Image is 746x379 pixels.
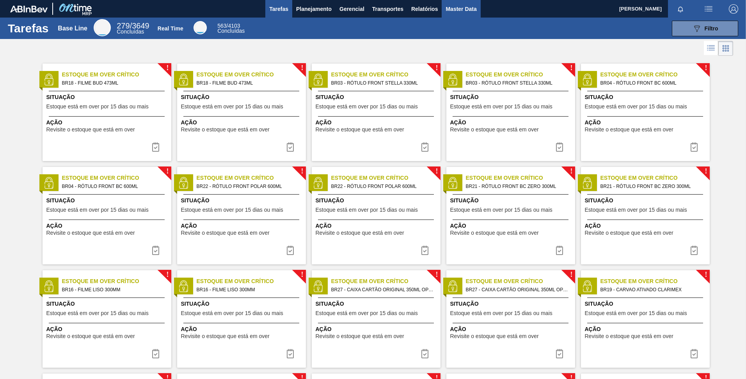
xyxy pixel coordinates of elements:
[416,139,434,155] div: Completar tarefa: 30099161
[435,65,438,71] span: !
[450,300,573,308] span: Situação
[43,177,55,189] img: status
[585,93,708,101] span: Situação
[146,243,165,258] button: icon-task complete
[331,277,440,285] span: Estoque em Over Crítico
[181,300,304,308] span: Situação
[316,300,439,308] span: Situação
[466,182,569,191] span: BR21 - RÓTULO FRONT BC ZERO 300ML
[117,23,149,34] div: Base Line
[555,246,564,255] img: icon-task complete
[600,79,703,87] span: BR04 - RÓTULO FRONT BC 600ML
[450,119,573,127] span: Ação
[331,285,434,294] span: BR27 - CAIXA CARTÃO ORIGINAL 350ML OPEN CORNER
[585,300,708,308] span: Situação
[286,349,295,358] img: icon-task complete
[689,246,699,255] img: icon-task complete
[178,177,189,189] img: status
[197,71,306,79] span: Estoque em Over Crítico
[58,25,87,32] div: Base Line
[685,243,703,258] button: icon-task complete
[62,174,171,182] span: Estoque em Over Crítico
[570,168,572,174] span: !
[704,4,713,14] img: userActions
[286,246,295,255] img: icon-task complete
[46,119,169,127] span: Ação
[181,104,283,110] span: Estoque está em over por 15 dias ou mais
[416,346,434,361] button: icon-task complete
[372,4,403,14] span: Transportes
[600,182,703,191] span: BR21 - RÓTULO FRONT BC ZERO 300ML
[117,21,149,30] span: / 3649
[729,4,738,14] img: Logout
[685,346,703,361] button: icon-task complete
[46,127,135,133] span: Revisite o estoque que está em over
[151,142,160,152] img: icon-task complete
[600,277,710,285] span: Estoque em Over Crítico
[281,243,300,258] div: Completar tarefa: 30099163
[8,24,49,33] h1: Tarefas
[181,333,270,339] span: Revisite o estoque que está em over
[705,65,707,71] span: !
[416,243,434,258] div: Completar tarefa: 30099163
[450,197,573,205] span: Situação
[194,21,207,34] div: Real Time
[316,230,404,236] span: Revisite o estoque que está em over
[46,333,135,339] span: Revisite o estoque que está em over
[450,310,552,316] span: Estoque está em over por 15 dias ou mais
[550,139,569,155] button: icon-task complete
[581,280,593,292] img: status
[550,346,569,361] button: icon-task complete
[331,71,440,79] span: Estoque em Over Crítico
[585,222,708,230] span: Ação
[46,230,135,236] span: Revisite o estoque que está em over
[585,325,708,333] span: Ação
[43,280,55,292] img: status
[312,177,324,189] img: status
[301,168,303,174] span: !
[217,23,245,34] div: Real Time
[316,104,418,110] span: Estoque está em over por 15 dias ou mais
[217,23,226,29] span: 563
[46,325,169,333] span: Ação
[46,310,149,316] span: Estoque está em over por 15 dias ou mais
[166,168,169,174] span: !
[62,71,171,79] span: Estoque em Over Crítico
[281,139,300,155] button: icon-task complete
[316,127,404,133] span: Revisite o estoque que está em over
[197,182,300,191] span: BR22 - RÓTULO FRONT POLAR 600ML
[316,222,439,230] span: Ação
[178,280,189,292] img: status
[585,310,687,316] span: Estoque está em over por 15 dias ou mais
[181,222,304,230] span: Ação
[581,177,593,189] img: status
[416,139,434,155] button: icon-task complete
[197,79,300,87] span: BR18 - FILME BUD 473ML
[312,74,324,85] img: status
[301,272,303,278] span: !
[62,182,165,191] span: BR04 - RÓTULO FRONT BC 600ML
[447,280,458,292] img: status
[466,174,575,182] span: Estoque em Over Crítico
[550,139,569,155] div: Completar tarefa: 30099161
[704,41,718,56] div: Visão em Lista
[600,71,710,79] span: Estoque em Over Crítico
[197,277,306,285] span: Estoque em Over Crítico
[585,333,673,339] span: Revisite o estoque que está em over
[281,346,300,361] div: Completar tarefa: 30099165
[316,197,439,205] span: Situação
[466,285,569,294] span: BR27 - CAIXA CARTÃO ORIGINAL 350ML OPEN CORNER
[46,93,169,101] span: Situação
[43,74,55,85] img: status
[46,300,169,308] span: Situação
[269,4,288,14] span: Tarefas
[550,243,569,258] button: icon-task complete
[450,333,539,339] span: Revisite o estoque que está em over
[450,93,573,101] span: Situação
[411,4,438,14] span: Relatórios
[146,346,165,361] div: Completar tarefa: 30099165
[46,197,169,205] span: Situação
[718,41,733,56] div: Visão em Cards
[685,139,703,155] div: Completar tarefa: 30099162
[331,79,434,87] span: BR03 - RÓTULO FRONT STELLA 330ML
